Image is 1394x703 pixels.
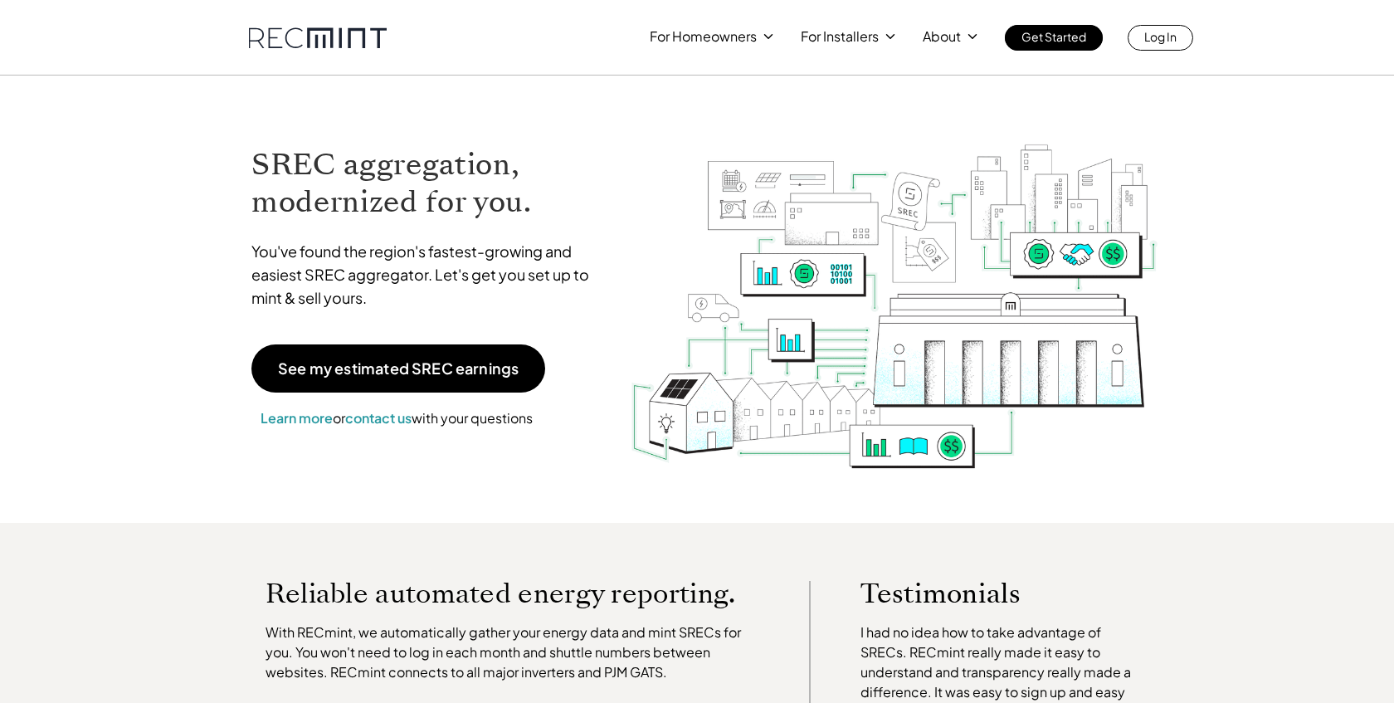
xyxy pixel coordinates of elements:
[261,409,333,427] a: Learn more
[923,25,961,48] p: About
[1144,25,1177,48] p: Log In
[1128,25,1193,51] a: Log In
[345,409,412,427] a: contact us
[251,240,605,310] p: You've found the region's fastest-growing and easiest SREC aggregator. Let's get you set up to mi...
[278,361,519,376] p: See my estimated SREC earnings
[251,344,545,393] a: See my estimated SREC earnings
[251,408,542,429] p: or with your questions
[650,25,757,48] p: For Homeowners
[266,622,760,682] p: With RECmint, we automatically gather your energy data and mint SRECs for you. You won't need to ...
[1005,25,1103,51] a: Get Started
[251,146,605,221] h1: SREC aggregation, modernized for you.
[1021,25,1086,48] p: Get Started
[266,581,760,606] p: Reliable automated energy reporting.
[801,25,879,48] p: For Installers
[860,581,1108,606] p: Testimonials
[630,100,1159,473] img: RECmint value cycle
